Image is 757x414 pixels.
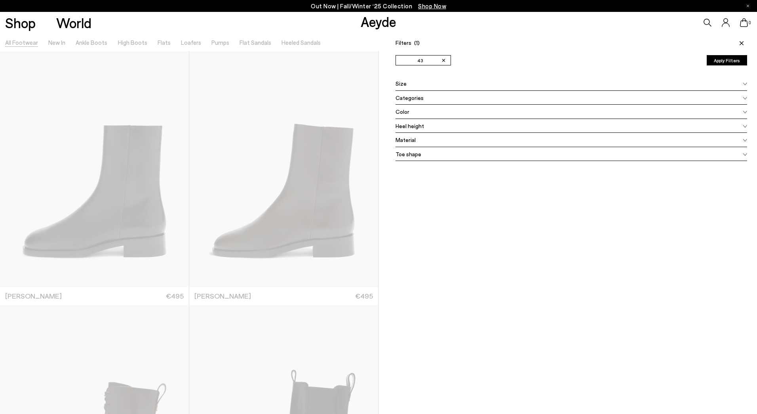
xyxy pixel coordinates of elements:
[396,136,416,144] span: Material
[396,79,407,88] span: Size
[311,1,446,11] p: Out Now | Fall/Winter ‘25 Collection
[748,21,752,25] span: 0
[361,13,396,30] a: Aeyde
[396,94,424,102] span: Categories
[417,57,423,64] span: 43
[414,39,420,46] span: (1)
[396,39,420,46] span: Filters
[396,107,409,116] span: Color
[5,16,36,30] a: Shop
[396,150,421,158] span: Toe shape
[441,56,446,65] span: ✕
[707,55,747,65] button: Apply Filters
[396,122,424,130] span: Heel height
[56,16,91,30] a: World
[418,2,446,10] span: Navigate to /collections/new-in
[740,18,748,27] a: 0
